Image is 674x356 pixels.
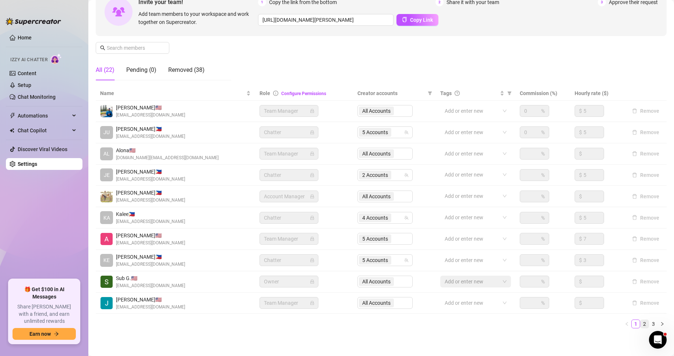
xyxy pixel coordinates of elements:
[18,161,37,167] a: Settings
[359,128,391,137] span: 5 Accounts
[359,171,391,179] span: 2 Accounts
[264,127,314,138] span: Chatter
[96,66,114,74] div: All (22)
[402,17,407,22] span: copy
[622,320,631,328] button: left
[629,128,662,137] button: Remove
[138,10,255,26] span: Add team members to your workspace and work together on Supercreator.
[264,255,314,266] span: Chatter
[629,299,662,307] button: Remove
[18,94,56,100] a: Chat Monitoring
[570,86,625,101] th: Hourly rate ($)
[404,216,409,220] span: team
[104,171,110,179] span: JE
[29,331,51,337] span: Earn now
[426,88,434,99] span: filter
[264,233,314,244] span: Team Manager
[357,89,425,97] span: Creator accounts
[100,276,113,288] img: Sub Genius
[273,91,278,96] span: info-circle
[629,149,662,158] button: Remove
[103,256,110,264] span: KE
[10,113,15,119] span: thunderbolt
[629,213,662,222] button: Remove
[10,56,47,63] span: Izzy AI Chatter
[359,213,391,222] span: 4 Accounts
[260,90,270,96] span: Role
[310,279,314,284] span: lock
[428,91,432,95] span: filter
[310,109,314,113] span: lock
[116,168,185,176] span: [PERSON_NAME] 🇵🇭
[264,297,314,308] span: Team Manager
[507,91,512,95] span: filter
[116,231,185,240] span: [PERSON_NAME] 🇺🇸
[13,328,76,340] button: Earn nowarrow-right
[310,194,314,199] span: lock
[649,320,657,328] a: 3
[116,197,185,204] span: [EMAIL_ADDRESS][DOMAIN_NAME]
[629,171,662,179] button: Remove
[515,86,570,101] th: Commission (%)
[404,173,409,177] span: team
[310,258,314,262] span: lock
[629,107,662,115] button: Remove
[359,256,391,265] span: 5 Accounts
[410,17,433,23] span: Copy Link
[103,214,110,222] span: KA
[506,88,513,99] span: filter
[396,14,438,26] button: Copy Link
[264,170,314,181] span: Chatter
[440,89,452,97] span: Tags
[310,130,314,135] span: lock
[264,212,314,223] span: Chatter
[310,173,314,177] span: lock
[310,216,314,220] span: lock
[100,233,113,245] img: Alexicon Ortiaga
[658,320,667,328] button: right
[116,261,185,268] span: [EMAIL_ADDRESS][DOMAIN_NAME]
[310,151,314,156] span: lock
[264,191,314,202] span: Account Manager
[641,320,649,328] a: 2
[18,70,36,76] a: Content
[264,148,314,159] span: Team Manager
[404,258,409,262] span: team
[100,45,105,50] span: search
[649,320,658,328] li: 3
[18,110,70,122] span: Automations
[264,105,314,116] span: Team Manager
[622,320,631,328] li: Previous Page
[264,276,314,287] span: Owner
[10,128,14,133] img: Chat Copilot
[116,253,185,261] span: [PERSON_NAME] 🇵🇭
[362,256,388,264] span: 5 Accounts
[116,282,185,289] span: [EMAIL_ADDRESS][DOMAIN_NAME]
[116,146,219,154] span: Alona 🇺🇸
[18,35,32,41] a: Home
[660,322,664,326] span: right
[107,44,159,52] input: Search members
[362,128,388,136] span: 5 Accounts
[629,256,662,265] button: Remove
[116,133,185,140] span: [EMAIL_ADDRESS][DOMAIN_NAME]
[116,218,185,225] span: [EMAIL_ADDRESS][DOMAIN_NAME]
[6,18,61,25] img: logo-BBDzfeDw.svg
[13,286,76,300] span: 🎁 Get $100 in AI Messages
[18,125,70,136] span: Chat Copilot
[629,192,662,201] button: Remove
[116,296,185,304] span: [PERSON_NAME] 🇺🇸
[96,86,255,101] th: Name
[649,331,667,349] iframe: Intercom live chat
[168,66,205,74] div: Removed (38)
[100,190,113,202] img: Aaron Paul Carnaje
[629,234,662,243] button: Remove
[362,214,388,222] span: 4 Accounts
[281,91,326,96] a: Configure Permissions
[116,154,219,161] span: [DOMAIN_NAME][EMAIL_ADDRESS][DOMAIN_NAME]
[18,82,31,88] a: Setup
[116,189,185,197] span: [PERSON_NAME] 🇵🇭
[310,237,314,241] span: lock
[625,322,629,326] span: left
[100,297,113,309] img: Jodi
